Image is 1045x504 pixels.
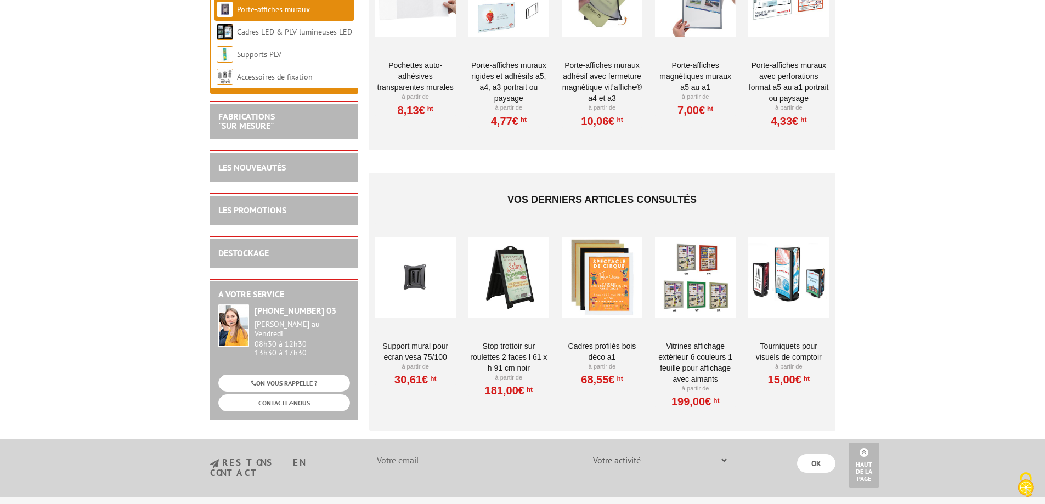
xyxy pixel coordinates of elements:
sup: HT [524,386,533,393]
a: 10,06€HT [581,118,623,124]
strong: [PHONE_NUMBER] 03 [255,305,336,316]
h2: A votre service [218,290,350,299]
a: 15,00€HT [768,376,810,383]
a: 199,00€HT [671,398,719,405]
a: Haut de la page [849,443,879,488]
p: À partir de [562,363,642,371]
p: À partir de [655,93,736,101]
a: Porte-affiches magnétiques muraux A5 au A1 [655,60,736,93]
p: À partir de [375,93,456,101]
img: Cadres LED & PLV lumineuses LED [217,24,233,40]
sup: HT [705,105,713,112]
sup: HT [711,397,719,404]
sup: HT [518,116,527,123]
a: Supports PLV [237,49,281,59]
a: Support mural pour Ecran VESA 75/100 [375,341,456,363]
a: ON VOUS RAPPELLE ? [218,375,350,392]
input: Votre email [370,451,568,469]
a: LES NOUVEAUTÉS [218,162,286,173]
img: Cookies (fenêtre modale) [1012,471,1040,499]
sup: HT [801,375,810,382]
a: Porte-affiches muraux adhésif avec fermeture magnétique VIT’AFFICHE® A4 et A3 [562,60,642,104]
div: [PERSON_NAME] au Vendredi [255,320,350,338]
a: Vitrines affichage extérieur 6 couleurs 1 feuille pour affichage avec aimants [655,341,736,384]
a: CONTACTEZ-NOUS [218,394,350,411]
a: Accessoires de fixation [237,72,313,82]
p: À partir de [375,363,456,371]
a: 181,00€HT [485,387,533,394]
a: 4,77€HT [491,118,527,124]
a: Cadres LED & PLV lumineuses LED [237,27,352,37]
a: 68,55€HT [581,376,623,383]
a: Porte-affiches muraux avec perforations format A5 au A1 portrait ou paysage [748,60,829,104]
span: Vos derniers articles consultés [507,194,697,205]
sup: HT [615,375,623,382]
button: Cookies (fenêtre modale) [1007,467,1045,504]
p: À partir de [748,363,829,371]
sup: HT [615,116,623,123]
a: FABRICATIONS"Sur Mesure" [218,111,275,132]
a: Pochettes auto-adhésives transparentes murales [375,60,456,93]
img: newsletter.jpg [210,459,219,468]
a: Porte-affiches muraux [237,4,310,14]
p: À partir de [748,104,829,112]
div: 08h30 à 12h30 13h30 à 17h30 [255,320,350,358]
a: Porte-affiches muraux rigides et adhésifs A5, A4, A3 portrait ou paysage [468,60,549,104]
p: À partir de [468,104,549,112]
p: À partir de [655,384,736,393]
a: 8,13€HT [398,107,433,114]
a: 7,00€HT [677,107,713,114]
img: Accessoires de fixation [217,69,233,85]
img: widget-service.jpg [218,304,249,347]
a: LES PROMOTIONS [218,205,286,216]
img: Supports PLV [217,46,233,63]
a: Tourniquets pour Visuels de comptoir [748,341,829,363]
a: DESTOCKAGE [218,247,269,258]
sup: HT [428,375,436,382]
a: 30,61€HT [394,376,436,383]
a: 4,33€HT [771,118,806,124]
input: OK [797,454,835,473]
a: Stop Trottoir sur roulettes 2 faces L 61 x H 91 cm Noir [468,341,549,373]
h3: restons en contact [210,458,354,477]
sup: HT [425,105,433,112]
sup: HT [798,116,806,123]
img: Porte-affiches muraux [217,1,233,18]
p: À partir de [468,373,549,382]
a: Cadres Profilés Bois Déco A1 [562,341,642,363]
p: À partir de [562,104,642,112]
